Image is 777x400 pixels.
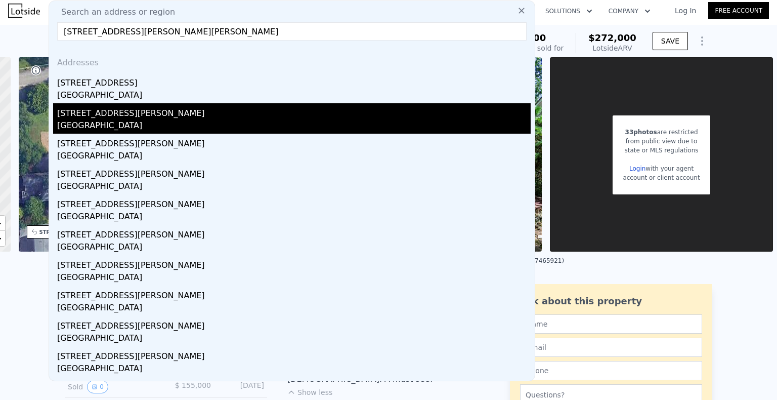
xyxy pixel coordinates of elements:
button: Solutions [537,2,600,20]
button: View historical data [87,380,108,393]
div: [GEOGRAPHIC_DATA] [57,89,531,103]
input: Enter an address, city, region, neighborhood or zip code [57,22,527,41]
div: Lotside ARV [588,43,636,53]
div: [STREET_ADDRESS][PERSON_NAME] [57,255,531,271]
a: Login [629,165,645,172]
div: [GEOGRAPHIC_DATA] [57,271,531,286]
button: SAVE [653,32,688,50]
span: $ 155,000 [175,381,211,389]
div: [STREET_ADDRESS][PERSON_NAME] [57,316,531,332]
div: [STREET_ADDRESS][PERSON_NAME] [57,103,531,119]
span: with your agent [645,165,694,172]
div: [GEOGRAPHIC_DATA] [57,302,531,316]
div: [STREET_ADDRESS][PERSON_NAME] [57,346,531,363]
div: Sold [68,380,158,393]
button: Company [600,2,659,20]
div: [GEOGRAPHIC_DATA] [57,180,531,194]
button: Show Options [692,31,712,51]
div: [GEOGRAPHIC_DATA] [57,150,531,164]
div: [GEOGRAPHIC_DATA] [57,211,531,225]
div: Ask about this property [520,294,702,308]
div: [DATE] [219,380,264,393]
span: 33 photos [625,129,657,136]
span: $272,000 [588,32,636,43]
img: Lotside [8,4,40,18]
input: Phone [520,361,702,380]
input: Name [520,314,702,334]
div: [GEOGRAPHIC_DATA] [57,119,531,134]
div: [GEOGRAPHIC_DATA] [57,332,531,346]
div: [STREET_ADDRESS] [57,73,531,89]
button: Show less [287,387,332,397]
span: Search an address or region [53,6,175,18]
div: STREET VIEW [39,228,77,236]
a: Free Account [708,2,769,19]
div: [STREET_ADDRESS][PERSON_NAME] [57,286,531,302]
div: account or client account [623,173,700,182]
div: are restricted [623,128,700,137]
div: [STREET_ADDRESS][PERSON_NAME] [57,134,531,150]
div: state or MLS regulations [623,146,700,155]
input: Email [520,338,702,357]
div: [STREET_ADDRESS][PERSON_NAME] [57,225,531,241]
div: [STREET_ADDRESS][PERSON_NAME] [57,164,531,180]
a: Log In [663,6,708,16]
div: [STREET_ADDRESS][PERSON_NAME] [57,194,531,211]
div: Addresses [53,49,531,73]
div: from public view due to [623,137,700,146]
div: [GEOGRAPHIC_DATA] [57,241,531,255]
div: [GEOGRAPHIC_DATA] [57,363,531,377]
